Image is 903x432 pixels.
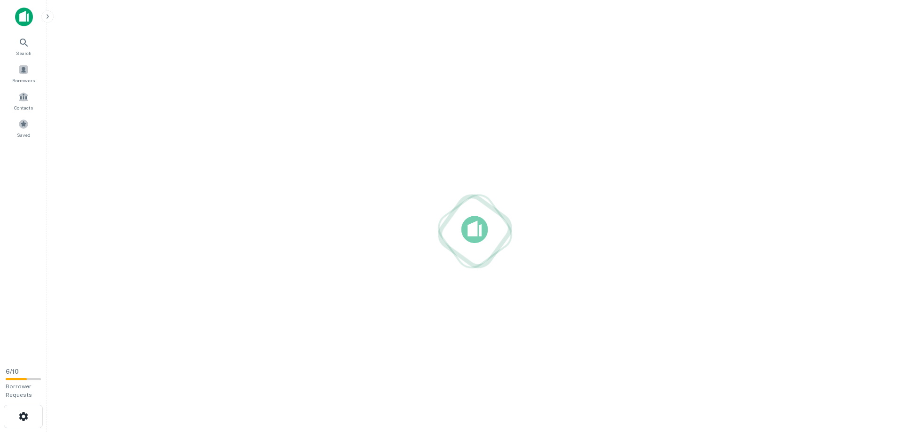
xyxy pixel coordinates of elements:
a: Saved [3,115,44,141]
span: Borrowers [12,77,35,84]
span: Contacts [14,104,33,111]
span: Search [16,49,32,57]
a: Borrowers [3,61,44,86]
img: capitalize-icon.png [15,8,33,26]
span: 6 / 10 [6,368,19,375]
span: Borrower Requests [6,383,32,398]
a: Search [3,33,44,59]
a: Contacts [3,88,44,113]
span: Saved [17,131,31,139]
